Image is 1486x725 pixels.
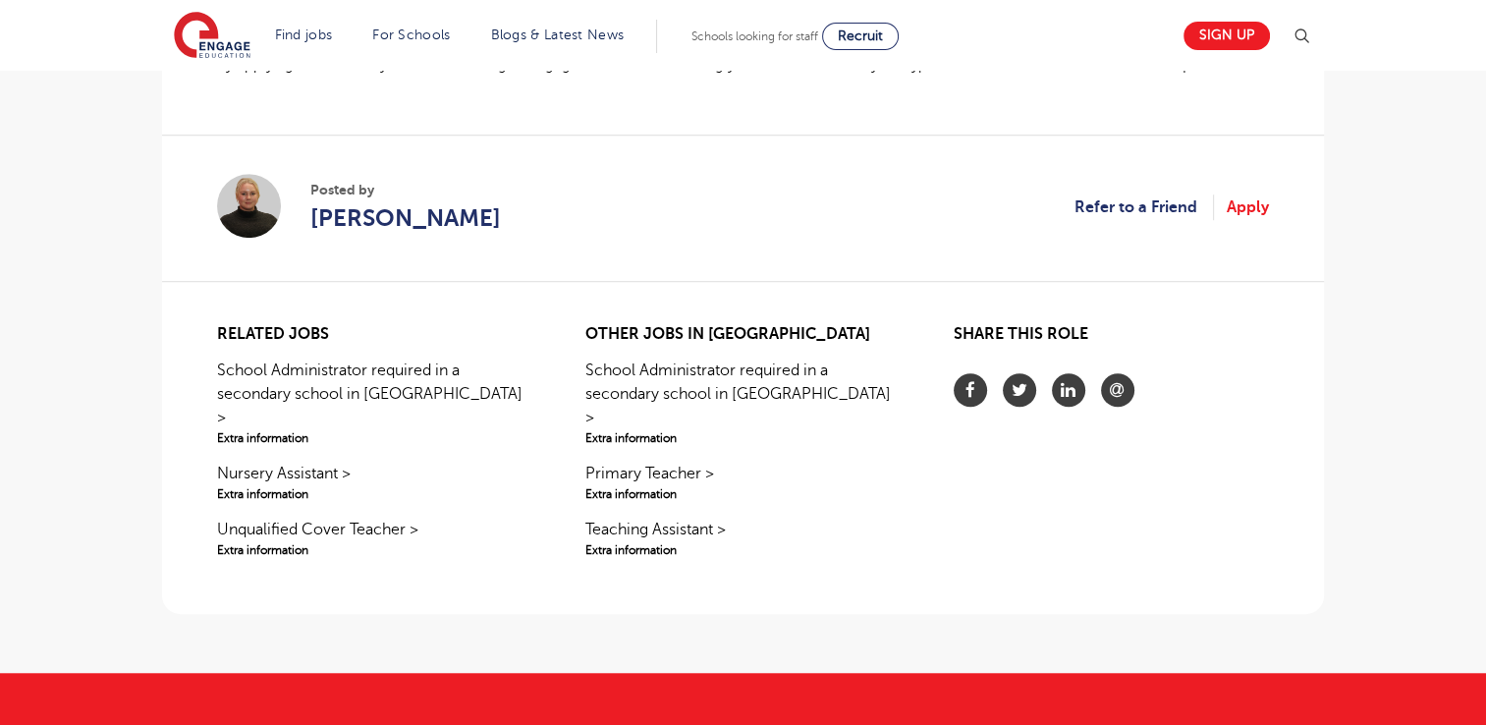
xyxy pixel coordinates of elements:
img: Engage Education [174,12,250,61]
h2: Related jobs [217,325,532,344]
span: Extra information [585,485,901,503]
span: Schools looking for staff [691,29,818,43]
a: Refer to a Friend [1074,195,1214,220]
a: School Administrator required in a secondary school in [GEOGRAPHIC_DATA] >Extra information [585,359,901,447]
a: Nursery Assistant >Extra information [217,462,532,503]
span: Extra information [217,429,532,447]
a: Unqualified Cover Teacher >Extra information [217,518,532,559]
a: Apply [1227,195,1269,220]
span: Extra information [585,541,901,559]
span: Posted by [310,180,501,200]
a: Blogs & Latest News [491,28,625,42]
span: Extra information [217,541,532,559]
h2: Share this role [954,325,1269,354]
span: By applying for this role, you are consenting to Engage Education Ltd storing your details in our... [217,57,1255,73]
a: For Schools [372,28,450,42]
a: [PERSON_NAME] [310,200,501,236]
span: Extra information [585,429,901,447]
a: Primary Teacher >Extra information [585,462,901,503]
span: Extra information [217,485,532,503]
span: Recruit [838,28,883,43]
a: Teaching Assistant >Extra information [585,518,901,559]
h2: Other jobs in [GEOGRAPHIC_DATA] [585,325,901,344]
a: Recruit [822,23,899,50]
a: School Administrator required in a secondary school in [GEOGRAPHIC_DATA] >Extra information [217,359,532,447]
a: Sign up [1183,22,1270,50]
a: Find jobs [275,28,333,42]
